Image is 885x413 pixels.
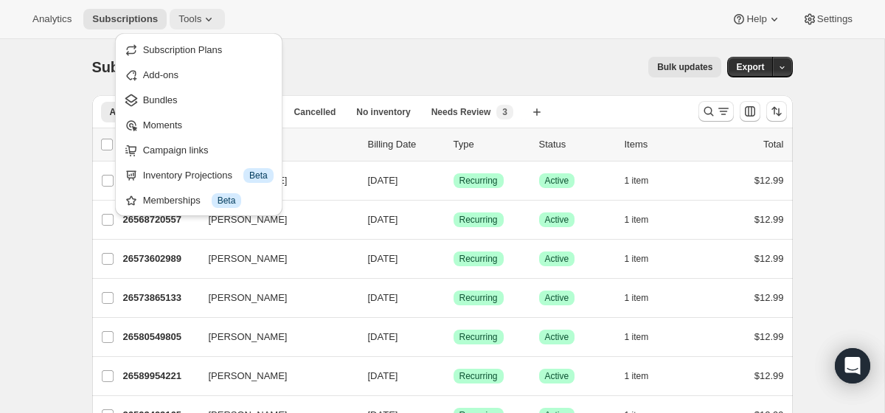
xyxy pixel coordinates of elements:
span: Help [746,13,766,25]
span: $12.99 [754,175,784,186]
button: Moments [119,113,278,136]
button: [PERSON_NAME] [200,286,347,310]
div: Open Intercom Messenger [835,348,870,383]
p: 26573602989 [123,251,197,266]
span: 1 item [625,175,649,187]
span: [DATE] [368,175,398,186]
span: Active [545,292,569,304]
span: Export [736,61,764,73]
span: $12.99 [754,370,784,381]
button: [PERSON_NAME] [200,325,347,349]
div: 16348217517[PERSON_NAME][DATE]SuccessRecurringSuccessActive1 item$12.99 [123,170,784,191]
button: Settings [794,9,861,29]
span: Beta [218,195,236,206]
span: Needs Review [431,106,491,118]
span: [DATE] [368,331,398,342]
span: Active [545,331,569,343]
span: [PERSON_NAME] [209,330,288,344]
span: [DATE] [368,292,398,303]
button: 1 item [625,209,665,230]
span: Subscriptions [92,13,158,25]
span: $12.99 [754,214,784,225]
span: Subscriptions [92,59,189,75]
button: Memberships [119,188,278,212]
div: 26568720557[PERSON_NAME][DATE]SuccessRecurringSuccessActive1 item$12.99 [123,209,784,230]
span: 1 item [625,253,649,265]
button: Tools [170,9,225,29]
button: Sort the results [766,101,787,122]
span: [PERSON_NAME] [209,251,288,266]
p: 26573865133 [123,291,197,305]
button: Campaign links [119,138,278,162]
span: Recurring [459,370,498,382]
div: 26573602989[PERSON_NAME][DATE]SuccessRecurringSuccessActive1 item$12.99 [123,249,784,269]
button: Subscriptions [83,9,167,29]
span: Active [545,370,569,382]
span: Recurring [459,175,498,187]
span: [DATE] [368,370,398,381]
span: Tools [178,13,201,25]
span: Settings [817,13,853,25]
button: 1 item [625,249,665,269]
span: Subscription Plans [143,44,223,55]
button: 1 item [625,170,665,191]
button: Bundles [119,88,278,111]
div: Inventory Projections [143,168,274,183]
button: Customize table column order and visibility [740,101,760,122]
span: 3 [502,106,507,118]
span: Beta [249,170,268,181]
span: Add-ons [143,69,178,80]
span: Recurring [459,292,498,304]
span: Campaign links [143,145,209,156]
button: Inventory Projections [119,163,278,187]
button: Subscription Plans [119,38,278,61]
span: Moments [143,119,182,131]
button: 1 item [625,288,665,308]
button: Help [723,9,790,29]
p: 26580549805 [123,330,197,344]
span: $12.99 [754,331,784,342]
button: Add-ons [119,63,278,86]
span: 1 item [625,214,649,226]
button: Analytics [24,9,80,29]
button: Create new view [525,102,549,122]
span: Cancelled [294,106,336,118]
span: [PERSON_NAME] [209,369,288,383]
div: Items [625,137,698,152]
p: Status [539,137,613,152]
span: 1 item [625,370,649,382]
span: [DATE] [368,214,398,225]
div: IDCustomerBilling DateTypeStatusItemsTotal [123,137,784,152]
button: [PERSON_NAME] [200,364,347,388]
span: Active [545,214,569,226]
span: $12.99 [754,292,784,303]
span: Active [545,253,569,265]
span: Active [545,175,569,187]
span: No inventory [356,106,410,118]
span: Recurring [459,253,498,265]
button: [PERSON_NAME] [200,247,347,271]
p: Total [763,137,783,152]
button: Export [727,57,773,77]
span: $12.99 [754,253,784,264]
span: Analytics [32,13,72,25]
span: [PERSON_NAME] [209,291,288,305]
span: Recurring [459,214,498,226]
span: 1 item [625,292,649,304]
span: Bundles [143,94,178,105]
p: Billing Date [368,137,442,152]
div: 26573865133[PERSON_NAME][DATE]SuccessRecurringSuccessActive1 item$12.99 [123,288,784,308]
div: Memberships [143,193,274,208]
span: Bulk updates [657,61,712,73]
div: 26589954221[PERSON_NAME][DATE]SuccessRecurringSuccessActive1 item$12.99 [123,366,784,386]
button: Search and filter results [698,101,734,122]
div: Type [454,137,527,152]
button: 1 item [625,366,665,386]
p: 26589954221 [123,369,197,383]
span: Recurring [459,331,498,343]
span: 1 item [625,331,649,343]
span: [DATE] [368,253,398,264]
button: 1 item [625,327,665,347]
button: Bulk updates [648,57,721,77]
div: 26580549805[PERSON_NAME][DATE]SuccessRecurringSuccessActive1 item$12.99 [123,327,784,347]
